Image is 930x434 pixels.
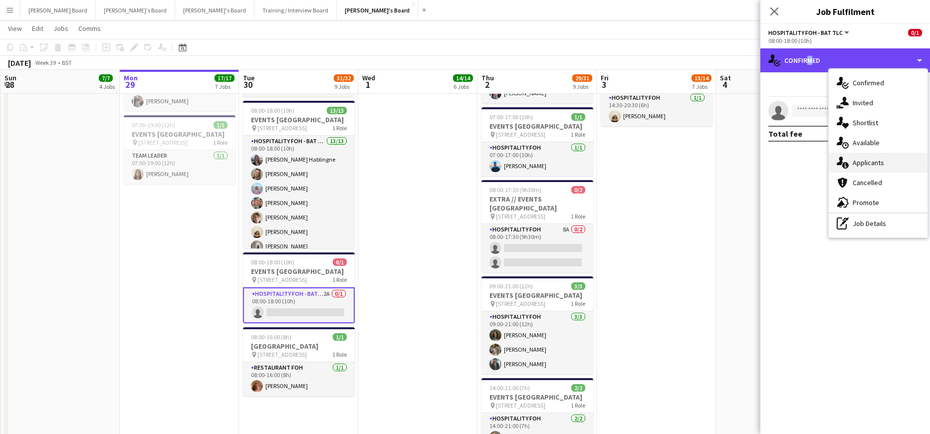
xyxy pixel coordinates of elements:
span: 2 [480,79,494,90]
span: Available [853,138,880,147]
span: 1/1 [333,333,347,341]
span: 28 [3,79,16,90]
app-card-role: Restaurant FOH1/108:00-16:00 (8h)[PERSON_NAME] [243,362,355,396]
span: 1 Role [571,300,585,307]
span: Confirmed [853,78,884,87]
span: 3 [599,79,609,90]
div: 7 Jobs [215,83,234,90]
app-job-card: 08:00-18:00 (10h)0/1EVENTS [GEOGRAPHIC_DATA] [STREET_ADDRESS]1 RoleHospitality FOH - BAT TLC2A0/1... [243,252,355,323]
app-job-card: 07:00-17:00 (10h)1/1EVENTS [GEOGRAPHIC_DATA] [STREET_ADDRESS]1 RoleHospitality FOH1/107:00-17:00 ... [481,107,593,176]
span: 1 [361,79,375,90]
span: 09:00-21:00 (12h) [489,282,533,290]
a: View [4,22,26,35]
app-job-card: 08:00-18:00 (10h)13/13EVENTS [GEOGRAPHIC_DATA] [STREET_ADDRESS]1 RoleHospitality FOH - BAT TLC13/... [243,101,355,248]
div: Total fee [768,129,802,139]
h3: EVENTS [GEOGRAPHIC_DATA] [481,393,593,402]
span: [STREET_ADDRESS] [138,139,188,146]
app-card-role: Hospitality FOH - BAT TLC13/1308:00-18:00 (10h)[PERSON_NAME] Hablingne[PERSON_NAME][PERSON_NAME][... [243,136,355,343]
button: [PERSON_NAME]'s Board [337,0,418,20]
span: Week 39 [33,59,58,66]
app-card-role: Hospitality FOH - BAT TLC2A0/108:00-18:00 (10h) [243,287,355,323]
span: Thu [481,73,494,82]
div: 08:00-17:30 (9h30m)0/2EXTRA // EVENTS [GEOGRAPHIC_DATA] [STREET_ADDRESS]1 RoleHospitality FOH8A0/... [481,180,593,272]
span: Sat [720,73,731,82]
span: Comms [78,24,101,33]
span: 4 [718,79,731,90]
div: 4 Jobs [99,83,115,90]
span: [STREET_ADDRESS] [257,276,307,283]
span: Applicants [853,158,884,167]
span: 1 Role [332,276,347,283]
span: [STREET_ADDRESS] [257,351,307,358]
span: 1 Role [213,139,228,146]
div: 9 Jobs [573,83,592,90]
span: 0/2 [571,186,585,194]
span: 29 [122,79,138,90]
div: Job Details [829,214,928,233]
span: 1 Role [571,402,585,409]
button: Training / Interview Board [254,0,337,20]
span: 08:00-18:00 (10h) [251,107,294,114]
h3: EXTRA // EVENTS [GEOGRAPHIC_DATA] [481,195,593,213]
a: Edit [28,22,47,35]
span: Cancelled [853,178,882,187]
span: 13/13 [327,107,347,114]
h3: EVENTS [GEOGRAPHIC_DATA] [481,291,593,300]
span: 08:00-18:00 (10h) [251,258,294,266]
span: 14/14 [453,74,473,82]
h3: EVENTS [GEOGRAPHIC_DATA] [124,130,235,139]
span: 14:00-21:00 (7h) [489,384,530,392]
span: 1/1 [571,113,585,121]
div: 9 Jobs [334,83,353,90]
span: Fri [601,73,609,82]
span: 1 Role [332,351,347,358]
app-card-role: Hospitality FOH3/309:00-21:00 (12h)[PERSON_NAME][PERSON_NAME][PERSON_NAME] [481,311,593,374]
span: 1 Role [571,213,585,220]
span: 07:00-17:00 (10h) [489,113,533,121]
span: [STREET_ADDRESS] [496,402,545,409]
span: 07:00-19:00 (12h) [132,121,175,129]
div: 08:00-18:00 (10h) [768,37,922,44]
div: 7 Jobs [692,83,711,90]
span: 2/2 [571,384,585,392]
span: View [8,24,22,33]
span: Promote [853,198,879,207]
div: 6 Jobs [454,83,472,90]
a: Jobs [49,22,72,35]
span: Edit [32,24,43,33]
h3: EVENTS [GEOGRAPHIC_DATA] [243,267,355,276]
button: [PERSON_NAME]'s Board [175,0,254,20]
span: Tue [243,73,254,82]
span: 08:00-17:30 (9h30m) [489,186,541,194]
span: 13/14 [692,74,711,82]
span: Mon [124,73,138,82]
app-job-card: 08:00-16:00 (8h)1/1[GEOGRAPHIC_DATA] [STREET_ADDRESS]1 RoleRestaurant FOH1/108:00-16:00 (8h)[PERS... [243,327,355,396]
span: [STREET_ADDRESS] [257,124,307,132]
div: Confirmed [760,48,930,72]
span: 31/32 [334,74,354,82]
span: Invited [853,98,873,107]
div: [DATE] [8,58,31,68]
span: 3/3 [571,282,585,290]
span: [STREET_ADDRESS] [496,131,545,138]
span: 08:00-16:00 (8h) [251,333,291,341]
span: [STREET_ADDRESS] [496,300,545,307]
h3: EVENTS [GEOGRAPHIC_DATA] [243,115,355,124]
app-job-card: 07:00-19:00 (12h)1/1EVENTS [GEOGRAPHIC_DATA] [STREET_ADDRESS]1 RoleTEAM LEADER1/107:00-19:00 (12h... [124,115,235,184]
span: 1 Role [571,131,585,138]
span: 7/7 [99,74,113,82]
span: Sun [4,73,16,82]
span: 0/1 [908,29,922,36]
span: Wed [362,73,375,82]
span: Jobs [53,24,68,33]
span: 30 [241,79,254,90]
button: [PERSON_NAME] Board [20,0,96,20]
app-card-role: TEAM LEADER1/107:00-19:00 (12h)[PERSON_NAME] [124,150,235,184]
app-card-role: Hospitality FOH1/114:30-20:30 (6h)[PERSON_NAME] [601,92,712,126]
span: Shortlist [853,118,878,127]
span: 17/17 [215,74,234,82]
